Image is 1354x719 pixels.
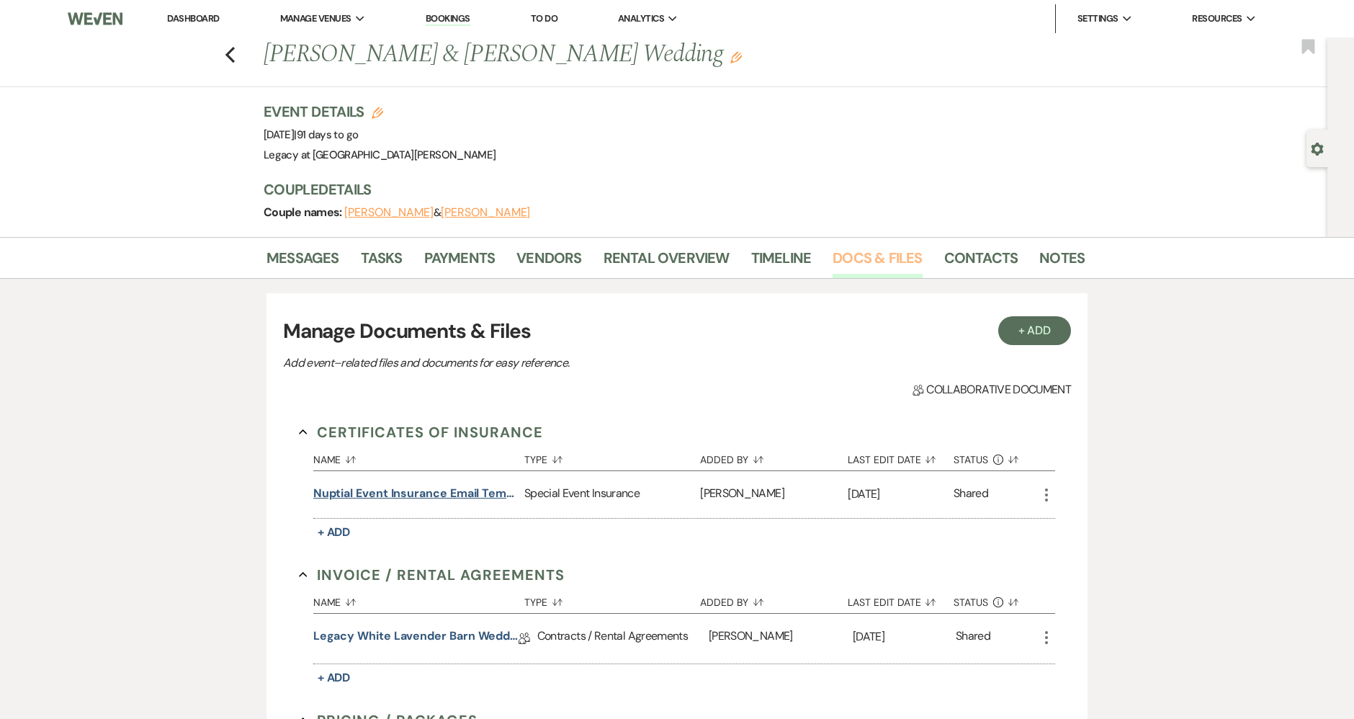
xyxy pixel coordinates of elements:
[956,628,990,650] div: Shared
[264,128,358,142] span: [DATE]
[264,148,496,162] span: Legacy at [GEOGRAPHIC_DATA][PERSON_NAME]
[524,443,700,470] button: Type
[524,586,700,613] button: Type
[700,443,848,470] button: Added By
[700,586,848,613] button: Added By
[709,614,853,664] div: [PERSON_NAME]
[318,670,351,685] span: + Add
[848,443,954,470] button: Last Edit Date
[344,205,530,220] span: &
[299,564,565,586] button: Invoice / Rental Agreements
[516,246,581,278] a: Vendors
[264,37,909,72] h1: [PERSON_NAME] & [PERSON_NAME] Wedding
[313,485,519,502] button: Nuptial Event Insurance Email Template Letter
[264,179,1070,200] h3: Couple Details
[833,246,922,278] a: Docs & Files
[283,316,1071,347] h3: Manage Documents & Files
[318,524,351,540] span: + Add
[954,455,988,465] span: Status
[537,614,709,664] div: Contracts / Rental Agreements
[848,586,954,613] button: Last Edit Date
[266,246,339,278] a: Messages
[853,628,956,646] p: [DATE]
[954,485,988,504] div: Shared
[1077,12,1118,26] span: Settings
[361,246,403,278] a: Tasks
[294,128,358,142] span: |
[283,354,787,372] p: Add event–related files and documents for easy reference.
[618,12,664,26] span: Analytics
[944,246,1018,278] a: Contacts
[68,4,122,34] img: Weven Logo
[524,471,700,518] div: Special Event Insurance
[280,12,351,26] span: Manage Venues
[730,50,742,63] button: Edit
[531,12,557,24] a: To Do
[751,246,812,278] a: Timeline
[313,628,519,650] a: Legacy White Lavender Barn Wedding Contract (CC Form Included)
[344,207,434,218] button: [PERSON_NAME]
[264,102,496,122] h3: Event Details
[604,246,730,278] a: Rental Overview
[426,12,470,26] a: Bookings
[954,597,988,607] span: Status
[913,381,1071,398] span: Collaborative document
[313,522,355,542] button: + Add
[297,128,359,142] span: 91 days to go
[1039,246,1085,278] a: Notes
[954,443,1038,470] button: Status
[313,586,524,613] button: Name
[299,421,543,443] button: Certificates of Insurance
[167,12,219,24] a: Dashboard
[998,316,1072,345] button: + Add
[1311,141,1324,155] button: Open lead details
[1193,12,1242,26] span: Resources
[313,443,524,470] button: Name
[313,668,355,688] button: + Add
[424,246,496,278] a: Payments
[441,207,530,218] button: [PERSON_NAME]
[848,485,954,504] p: [DATE]
[954,586,1038,613] button: Status
[700,471,848,518] div: [PERSON_NAME]
[264,205,344,220] span: Couple names:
